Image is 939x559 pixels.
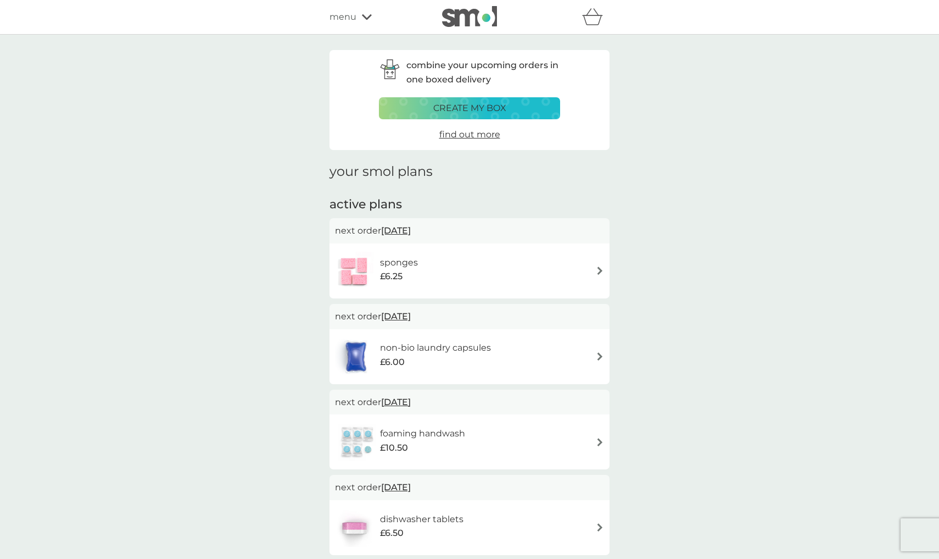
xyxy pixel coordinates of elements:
[335,309,604,324] p: next order
[380,355,405,369] span: £6.00
[335,480,604,495] p: next order
[582,6,610,28] div: basket
[380,341,491,355] h6: non-bio laundry capsules
[380,526,404,540] span: £6.50
[439,129,500,140] span: find out more
[596,352,604,361] img: arrow right
[380,269,403,284] span: £6.25
[381,306,411,327] span: [DATE]
[335,224,604,238] p: next order
[381,477,411,498] span: [DATE]
[335,337,377,376] img: non-bio laundry capsules
[329,10,356,24] span: menu
[439,128,500,142] a: find out more
[380,441,408,455] span: £10.50
[380,256,418,270] h6: sponges
[442,6,497,27] img: smol
[329,164,610,180] h1: your smol plans
[381,220,411,241] span: [DATE]
[329,196,610,213] h2: active plans
[596,438,604,446] img: arrow right
[596,267,604,275] img: arrow right
[335,252,373,290] img: sponges
[335,423,380,461] img: foaming handwash
[406,58,560,86] p: combine your upcoming orders in one boxed delivery
[335,395,604,409] p: next order
[380,427,465,441] h6: foaming handwash
[596,523,604,532] img: arrow right
[380,512,463,527] h6: dishwasher tablets
[379,97,560,119] button: create my box
[335,508,373,547] img: dishwasher tablets
[381,391,411,413] span: [DATE]
[433,101,506,115] p: create my box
